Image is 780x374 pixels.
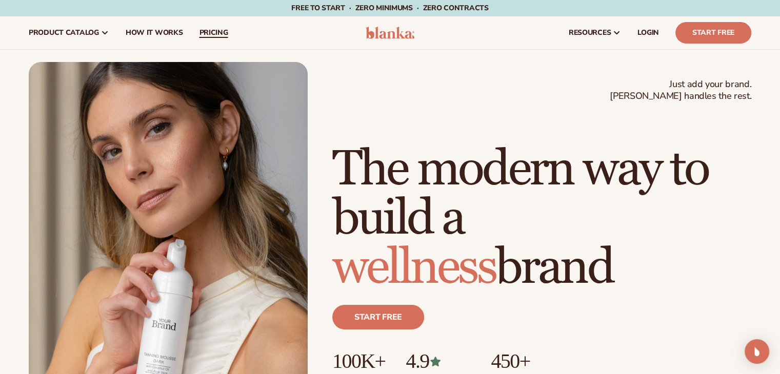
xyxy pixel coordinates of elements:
[117,16,191,49] a: How It Works
[332,145,751,293] h1: The modern way to build a brand
[569,29,611,37] span: resources
[332,305,424,329] a: Start free
[199,29,228,37] span: pricing
[21,16,117,49] a: product catalog
[291,3,488,13] span: Free to start · ZERO minimums · ZERO contracts
[610,78,751,102] span: Just add your brand. [PERSON_NAME] handles the rest.
[332,238,495,298] span: wellness
[29,29,99,37] span: product catalog
[366,27,414,39] img: logo
[491,350,568,372] p: 450+
[126,29,183,37] span: How It Works
[406,350,470,372] p: 4.9
[191,16,236,49] a: pricing
[629,16,667,49] a: LOGIN
[745,339,769,364] div: Open Intercom Messenger
[332,350,385,372] p: 100K+
[637,29,659,37] span: LOGIN
[675,22,751,44] a: Start Free
[561,16,629,49] a: resources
